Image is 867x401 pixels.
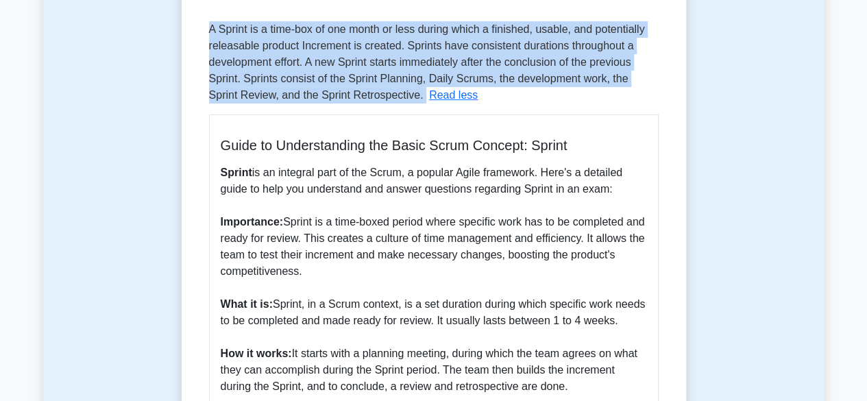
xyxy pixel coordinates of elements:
[221,298,273,310] b: What it is:
[221,137,647,154] h5: Guide to Understanding the Basic Scrum Concept: Sprint
[221,167,252,178] b: Sprint
[209,23,645,101] span: A Sprint is a time-box of one month or less during which a finished, usable, and potentially rele...
[429,87,478,104] button: Read less
[221,216,284,228] b: Importance:
[221,348,292,359] b: How it works:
